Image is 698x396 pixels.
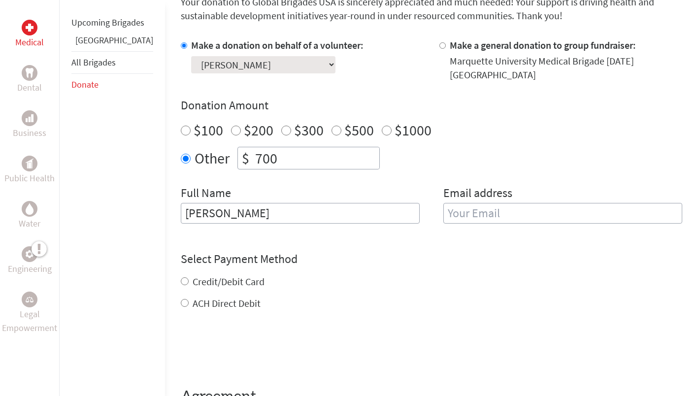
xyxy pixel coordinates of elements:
div: Marquette University Medical Brigade [DATE] [GEOGRAPHIC_DATA] [450,54,682,82]
label: Make a general donation to group fundraiser: [450,39,636,51]
a: BusinessBusiness [13,110,46,140]
div: Engineering [22,246,37,262]
img: Business [26,114,33,122]
a: MedicalMedical [15,20,44,49]
li: Panama [71,33,153,51]
div: Medical [22,20,37,35]
input: Enter Amount [253,147,379,169]
input: Your Email [443,203,682,224]
h4: Select Payment Method [181,251,682,267]
p: Engineering [8,262,52,276]
label: $1000 [395,121,432,139]
p: Dental [17,81,42,95]
img: Legal Empowerment [26,297,33,302]
a: EngineeringEngineering [8,246,52,276]
div: Water [22,201,37,217]
div: Business [22,110,37,126]
iframe: reCAPTCHA [181,330,331,368]
p: Medical [15,35,44,49]
a: DentalDental [17,65,42,95]
label: ACH Direct Debit [193,297,261,309]
label: $200 [244,121,273,139]
label: Full Name [181,185,231,203]
img: Public Health [26,159,33,168]
p: Water [19,217,40,231]
input: Enter Full Name [181,203,420,224]
img: Water [26,203,33,214]
a: All Brigades [71,57,116,68]
li: Upcoming Brigades [71,12,153,33]
p: Legal Empowerment [2,307,57,335]
p: Public Health [4,171,55,185]
div: $ [238,147,253,169]
div: Dental [22,65,37,81]
p: Business [13,126,46,140]
div: Legal Empowerment [22,292,37,307]
img: Dental [26,68,33,77]
label: Make a donation on behalf of a volunteer: [191,39,364,51]
a: Upcoming Brigades [71,17,144,28]
a: Donate [71,79,99,90]
li: Donate [71,74,153,96]
h4: Donation Amount [181,98,682,113]
label: $100 [194,121,223,139]
label: Email address [443,185,512,203]
li: All Brigades [71,51,153,74]
img: Medical [26,24,33,32]
label: $300 [294,121,324,139]
a: [GEOGRAPHIC_DATA] [75,34,153,46]
label: $500 [344,121,374,139]
a: WaterWater [19,201,40,231]
img: Engineering [26,250,33,258]
a: Legal EmpowermentLegal Empowerment [2,292,57,335]
a: Public HealthPublic Health [4,156,55,185]
label: Credit/Debit Card [193,275,265,288]
label: Other [195,147,230,169]
div: Public Health [22,156,37,171]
